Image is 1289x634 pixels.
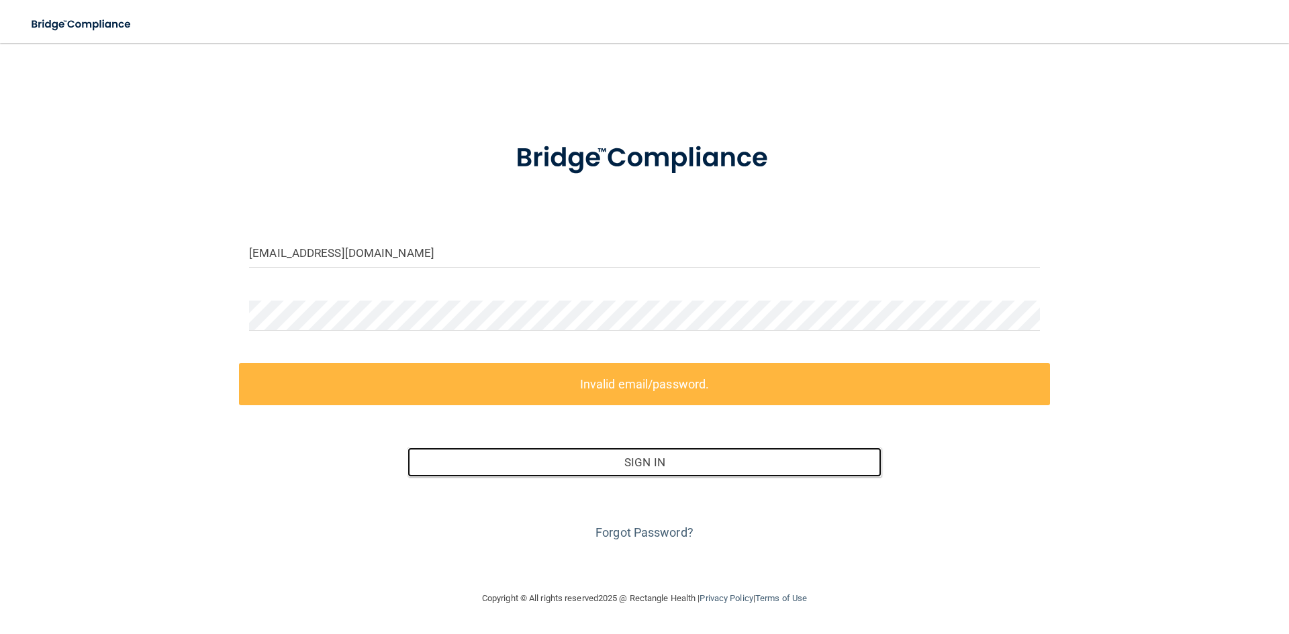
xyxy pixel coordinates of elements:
[249,237,1040,268] input: Email
[20,11,144,38] img: bridge_compliance_login_screen.278c3ca4.svg
[399,577,890,620] div: Copyright © All rights reserved 2025 @ Rectangle Health | |
[408,447,882,477] button: Sign In
[755,593,807,603] a: Terms of Use
[488,123,801,193] img: bridge_compliance_login_screen.278c3ca4.svg
[595,525,694,539] a: Forgot Password?
[239,363,1050,405] label: Invalid email/password.
[700,593,753,603] a: Privacy Policy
